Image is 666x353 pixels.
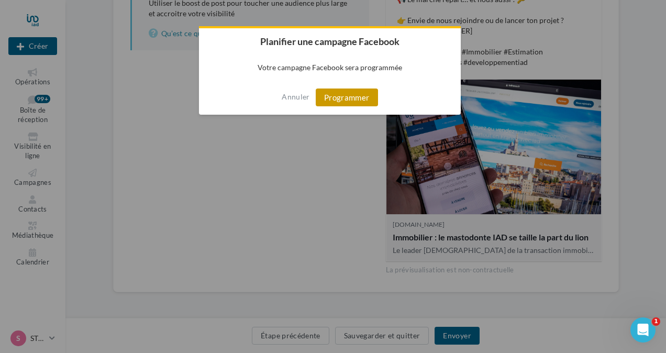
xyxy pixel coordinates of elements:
iframe: Intercom live chat [630,317,656,343]
h2: Planifier une campagne Facebook [199,28,461,54]
button: Programmer [316,89,378,106]
p: Votre campagne Facebook sera programmée [199,54,461,80]
span: 1 [652,317,660,326]
button: Annuler [282,89,309,105]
